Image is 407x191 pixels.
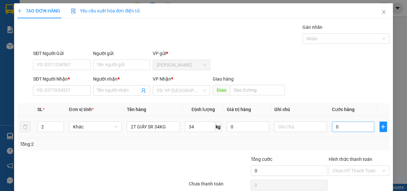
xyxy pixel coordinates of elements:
div: Người nhận [93,75,150,83]
div: VP gửi [153,50,210,57]
img: icon [71,9,76,14]
span: user-add [141,88,146,93]
span: Đơn vị tính [69,107,94,112]
button: plus [379,122,387,132]
span: plus [380,124,387,129]
span: Giao [213,85,230,95]
input: VD: Bàn, Ghế [127,122,180,132]
span: Khác [73,122,118,132]
span: close [381,10,386,15]
input: 0 [227,122,269,132]
button: Close [375,3,393,22]
h2: BLC1410250008 [4,38,55,49]
th: Ghi chú [272,103,330,116]
input: Dọc đường [230,85,285,95]
span: Định lượng [191,107,215,112]
span: kg [215,122,222,132]
b: [DOMAIN_NAME] [87,5,158,16]
span: TẠO ĐƠN HÀNG [17,8,60,13]
label: Hình thức thanh toán [329,157,372,162]
button: delete [20,122,30,132]
input: Ghi Chú [274,122,327,132]
h1: Giao dọc đường [34,38,121,83]
span: Yêu cầu xuất hóa đơn điện tử [71,8,140,13]
span: SL [37,107,43,112]
span: Giao hàng [213,76,234,82]
div: SĐT Người Nhận [33,75,90,83]
span: Bảo Lộc [157,60,206,70]
span: Giá trị hàng [227,107,251,112]
span: Tên hàng [127,107,146,112]
span: Cước hàng [332,107,355,112]
div: Người gửi [93,50,150,57]
b: Công ty TNHH [PERSON_NAME] [27,8,98,33]
span: Tổng cước [251,157,272,162]
div: Tổng: 2 [20,141,158,148]
div: SĐT Người Gửi [33,50,90,57]
span: plus [17,9,22,13]
span: VP Nhận [153,76,171,82]
label: Gán nhãn [302,25,322,30]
